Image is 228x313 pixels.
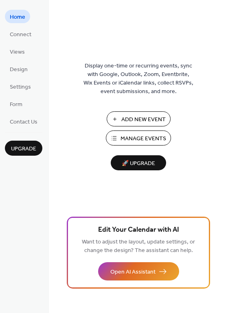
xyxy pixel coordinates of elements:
[5,62,33,76] a: Design
[121,115,166,124] span: Add New Event
[10,65,28,74] span: Design
[98,224,179,236] span: Edit Your Calendar with AI
[10,83,31,91] span: Settings
[10,118,37,126] span: Contact Us
[10,30,31,39] span: Connect
[5,141,42,156] button: Upgrade
[107,111,171,126] button: Add New Event
[11,145,36,153] span: Upgrade
[10,13,25,22] span: Home
[121,135,166,143] span: Manage Events
[5,80,36,93] a: Settings
[106,130,171,146] button: Manage Events
[5,10,30,23] a: Home
[111,155,166,170] button: 🚀 Upgrade
[116,158,161,169] span: 🚀 Upgrade
[10,100,22,109] span: Form
[5,27,36,41] a: Connect
[83,62,193,96] span: Display one-time or recurring events, sync with Google, Outlook, Zoom, Eventbrite, Wix Events or ...
[10,48,25,57] span: Views
[82,237,195,256] span: Want to adjust the layout, update settings, or change the design? The assistant can help.
[5,97,27,111] a: Form
[5,115,42,128] a: Contact Us
[5,45,30,58] a: Views
[98,262,179,280] button: Open AI Assistant
[110,268,156,276] span: Open AI Assistant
